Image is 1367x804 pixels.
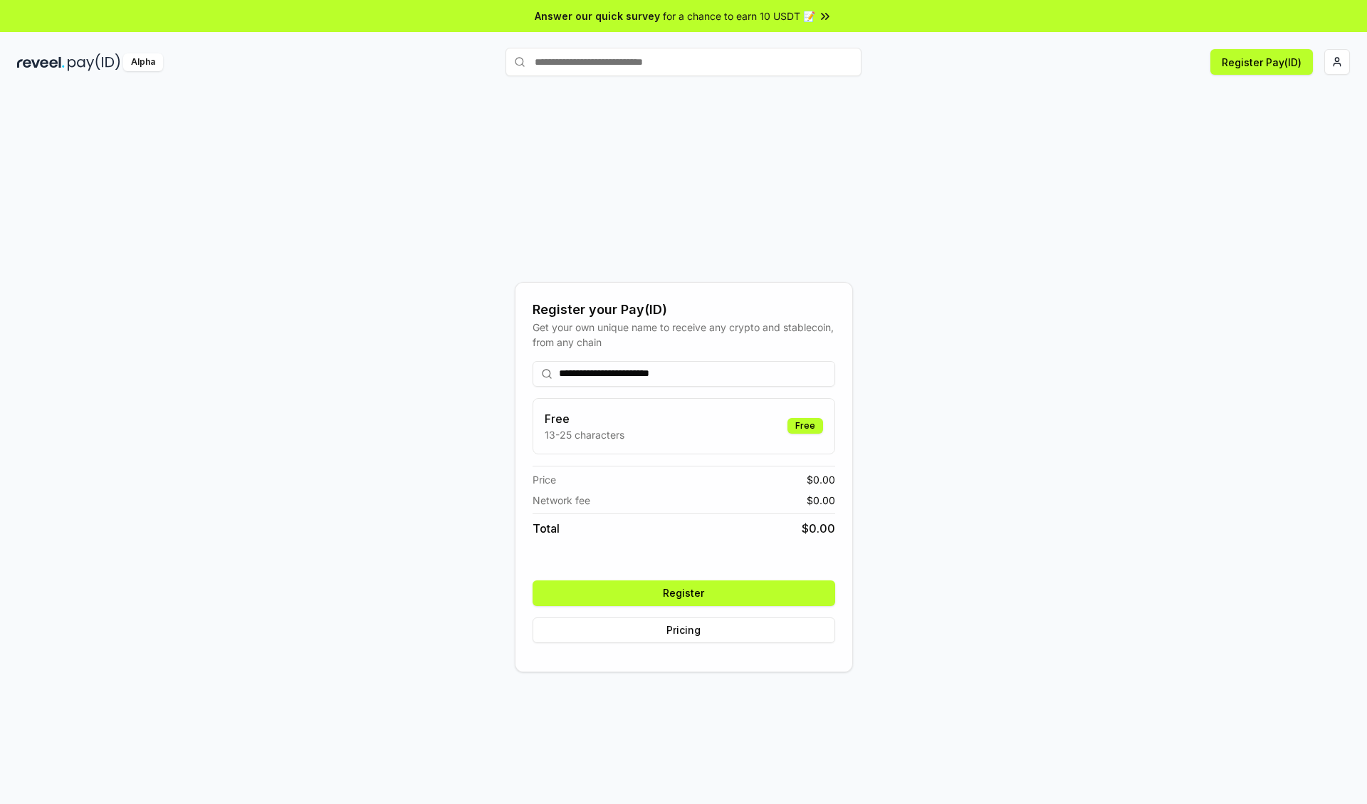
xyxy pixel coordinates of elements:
[533,300,835,320] div: Register your Pay(ID)
[533,472,556,487] span: Price
[533,320,835,350] div: Get your own unique name to receive any crypto and stablecoin, from any chain
[68,53,120,71] img: pay_id
[533,580,835,606] button: Register
[787,418,823,434] div: Free
[545,427,624,442] p: 13-25 characters
[1210,49,1313,75] button: Register Pay(ID)
[802,520,835,537] span: $ 0.00
[663,9,815,24] span: for a chance to earn 10 USDT 📝
[533,493,590,508] span: Network fee
[535,9,660,24] span: Answer our quick survey
[17,53,65,71] img: reveel_dark
[807,472,835,487] span: $ 0.00
[533,520,560,537] span: Total
[123,53,163,71] div: Alpha
[545,410,624,427] h3: Free
[807,493,835,508] span: $ 0.00
[533,617,835,643] button: Pricing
